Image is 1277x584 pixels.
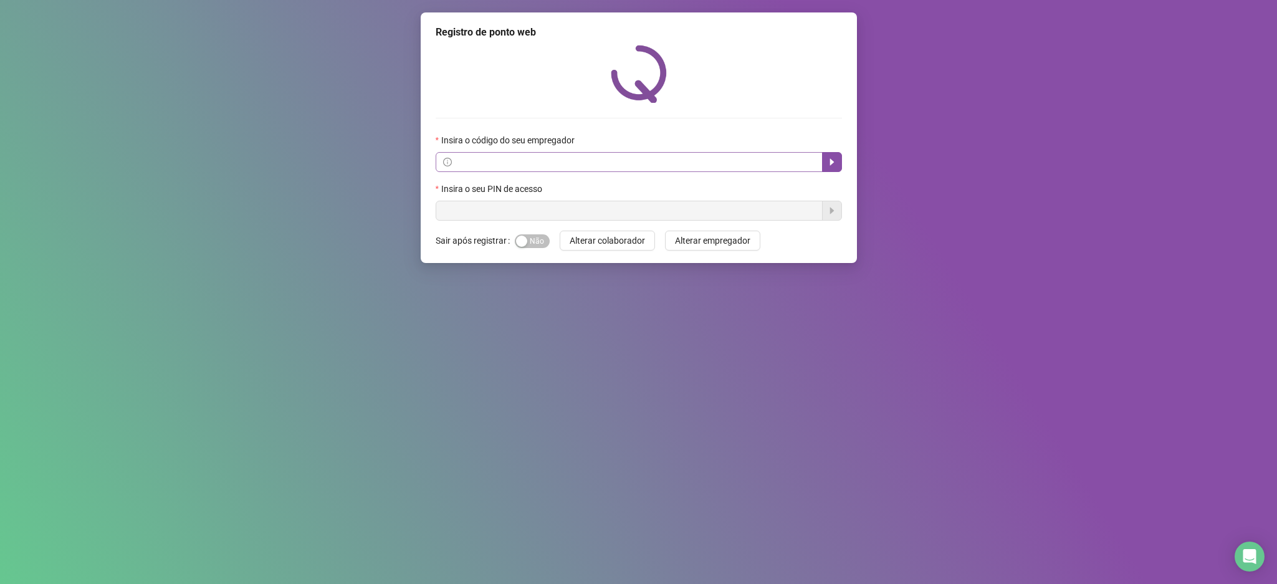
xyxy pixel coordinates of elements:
[560,231,655,251] button: Alterar colaborador
[436,133,583,147] label: Insira o código do seu empregador
[1235,542,1265,572] div: Open Intercom Messenger
[665,231,760,251] button: Alterar empregador
[611,45,667,103] img: QRPoint
[436,182,550,196] label: Insira o seu PIN de acesso
[436,25,842,40] div: Registro de ponto web
[675,234,750,247] span: Alterar empregador
[436,231,515,251] label: Sair após registrar
[443,158,452,166] span: info-circle
[570,234,645,247] span: Alterar colaborador
[827,157,837,167] span: caret-right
